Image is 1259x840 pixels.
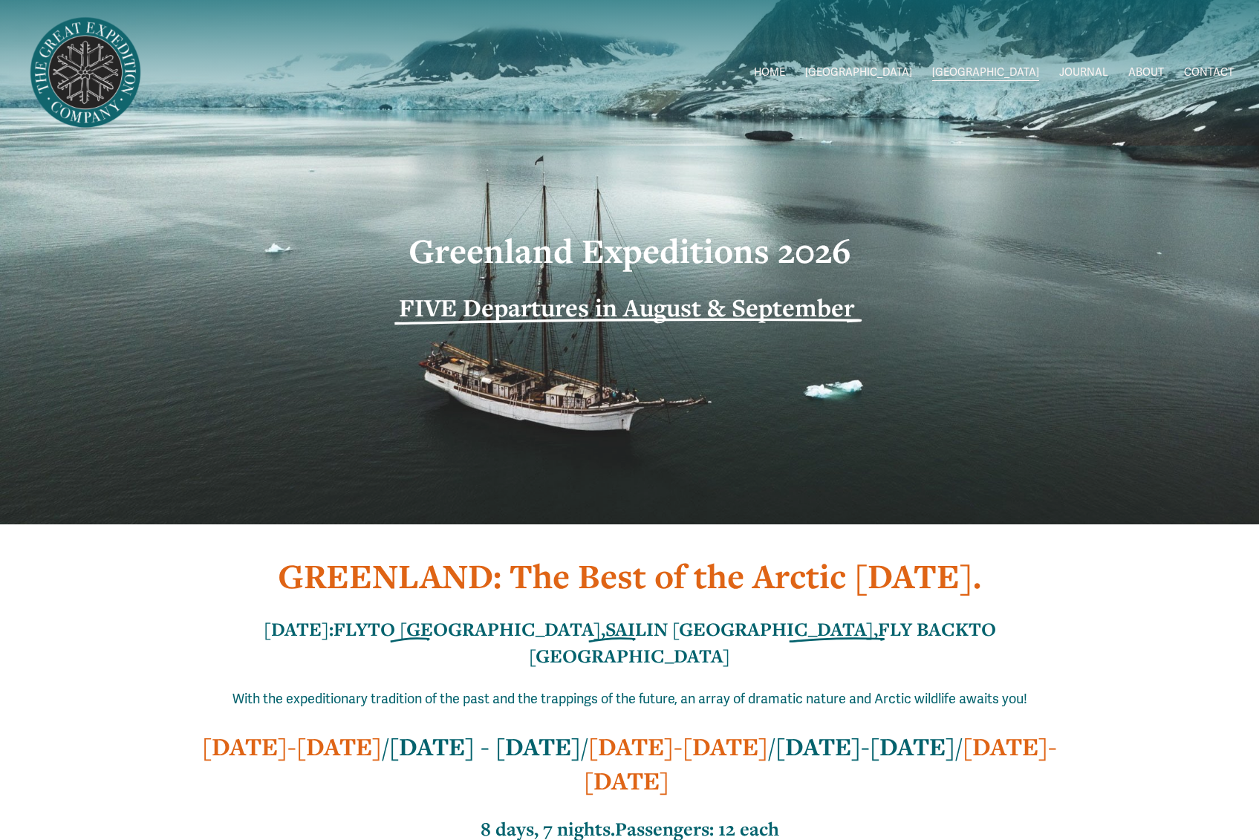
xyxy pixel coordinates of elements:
strong: FLY [334,616,368,642]
strong: [DATE]: [264,616,334,642]
strong: Greenland Expeditions 2026 [409,228,851,273]
a: folder dropdown [932,62,1039,84]
strong: SAIL [605,616,646,642]
a: ABOUT [1128,62,1164,84]
a: CONTACT [1184,62,1234,84]
span: [GEOGRAPHIC_DATA] [932,63,1039,82]
strong: [DATE]-[DATE] [775,730,955,763]
strong: FLY BACK [878,616,969,642]
strong: IN [GEOGRAPHIC_DATA], [646,616,878,642]
strong: [DATE]-[DATE] [588,730,768,763]
span: [GEOGRAPHIC_DATA] [805,63,912,82]
span: With the expeditionary tradition of the past and the trappings of the future, an array of dramati... [232,691,1027,707]
strong: FIVE Departures in August & September [399,291,854,324]
img: Arctic Expeditions [25,13,146,133]
strong: [DATE]-[DATE] [202,730,382,763]
strong: GREENLAND: The Best of the Arctic [DATE]. [278,553,981,599]
strong: [DATE] - [DATE] [389,730,581,763]
strong: [DATE]-[DATE] [584,730,1057,797]
strong: TO [GEOGRAPHIC_DATA], [368,616,605,642]
a: JOURNAL [1059,62,1108,84]
a: folder dropdown [805,62,912,84]
h2: / / / / [171,729,1088,798]
strong: TO [GEOGRAPHIC_DATA] [529,616,1001,668]
a: HOME [754,62,785,84]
